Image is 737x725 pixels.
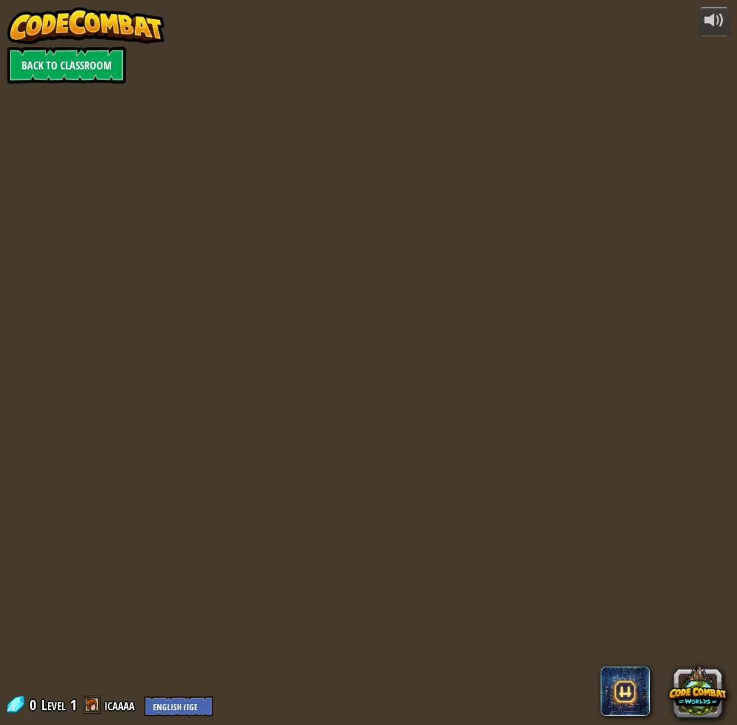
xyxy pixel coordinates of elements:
a: Back to Classroom [7,47,126,84]
span: Level [41,695,66,715]
span: 1 [70,695,77,715]
span: 0 [29,695,40,715]
img: CodeCombat - Learn how to code by playing a game [7,7,165,44]
button: Adjust volume [699,7,730,36]
a: icaaaa [104,695,138,715]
